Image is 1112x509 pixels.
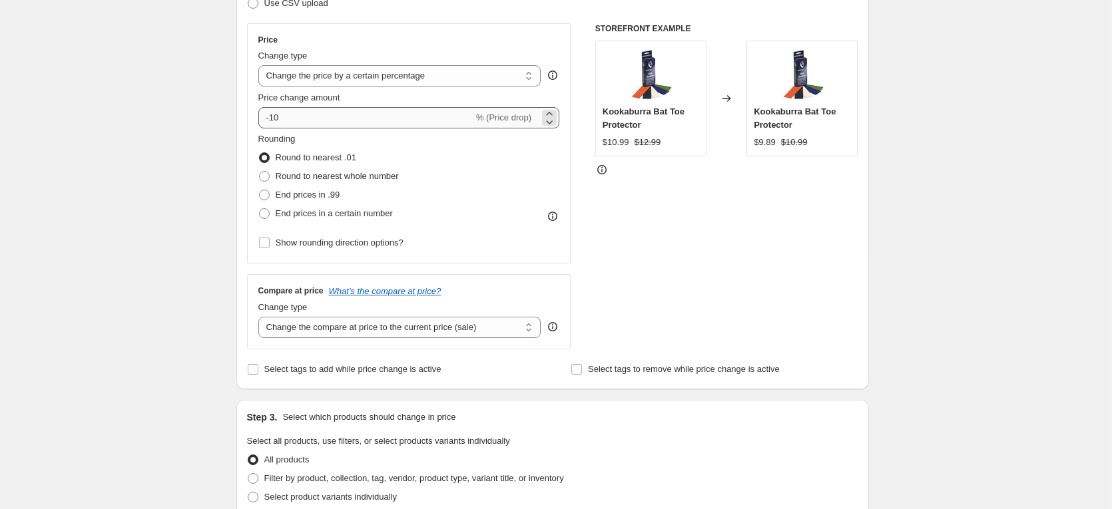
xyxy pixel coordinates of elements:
span: Rounding [258,134,296,144]
div: help [546,69,559,82]
span: Kookaburra Bat Toe Protector [754,106,836,130]
span: Show rounding direction options? [276,238,404,248]
span: Kookaburra Bat Toe Protector [603,106,685,130]
h2: Step 3. [247,411,278,424]
h3: Compare at price [258,285,324,296]
span: Filter by product, collection, tag, vendor, product type, variant title, or inventory [264,473,564,483]
span: $9.89 [754,137,776,147]
span: Price change amount [258,92,340,102]
span: $10.99 [781,137,808,147]
span: Select product variants individually [264,492,397,502]
span: Change type [258,302,308,312]
span: Change type [258,51,308,61]
span: Select tags to remove while price change is active [588,364,780,374]
span: End prices in a certain number [276,208,393,218]
h3: Price [258,35,278,45]
div: help [546,320,559,333]
img: toe_protector_kit__74269__66851__16817.1406922721.600.600_80x.jpg [776,48,829,101]
span: % (Price drop) [476,112,531,122]
p: Select which products should change in price [282,411,455,424]
span: Select tags to add while price change is active [264,364,441,374]
h6: STOREFRONT EXAMPLE [595,23,858,34]
span: End prices in .99 [276,190,340,200]
input: -15 [258,107,473,128]
button: What's the compare at price? [329,286,441,296]
span: Round to nearest .01 [276,152,356,162]
img: toe_protector_kit__74269__66851__16817.1406922721.600.600_80x.jpg [624,48,677,101]
span: Select all products, use filters, or select products variants individually [247,436,510,446]
span: Round to nearest whole number [276,171,399,181]
span: $10.99 [603,137,629,147]
span: All products [264,454,310,464]
span: $12.99 [635,137,661,147]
